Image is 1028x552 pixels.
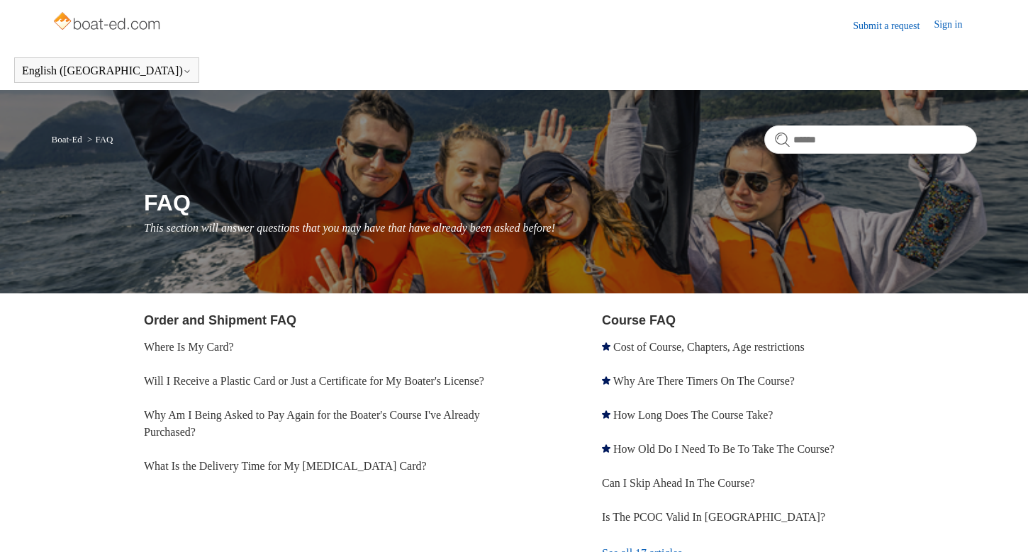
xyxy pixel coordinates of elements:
[764,125,977,154] input: Search
[144,313,296,327] a: Order and Shipment FAQ
[144,186,977,220] h1: FAQ
[934,17,976,34] a: Sign in
[144,409,480,438] a: Why Am I Being Asked to Pay Again for the Boater's Course I've Already Purchased?
[613,341,805,353] a: Cost of Course, Chapters, Age restrictions
[602,444,610,453] svg: Promoted article
[613,375,795,387] a: Why Are There Timers On The Course?
[853,18,934,33] a: Submit a request
[602,511,825,523] a: Is The PCOC Valid In [GEOGRAPHIC_DATA]?
[602,313,676,327] a: Course FAQ
[144,375,484,387] a: Will I Receive a Plastic Card or Just a Certificate for My Boater's License?
[22,64,191,77] button: English ([GEOGRAPHIC_DATA])
[84,134,113,145] li: FAQ
[602,410,610,419] svg: Promoted article
[144,220,977,237] p: This section will answer questions that you may have that have already been asked before!
[144,341,234,353] a: Where Is My Card?
[52,9,164,37] img: Boat-Ed Help Center home page
[52,134,85,145] li: Boat-Ed
[144,460,427,472] a: What Is the Delivery Time for My [MEDICAL_DATA] Card?
[602,376,610,385] svg: Promoted article
[52,134,82,145] a: Boat-Ed
[602,477,755,489] a: Can I Skip Ahead In The Course?
[613,409,773,421] a: How Long Does The Course Take?
[602,342,610,351] svg: Promoted article
[613,443,834,455] a: How Old Do I Need To Be To Take The Course?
